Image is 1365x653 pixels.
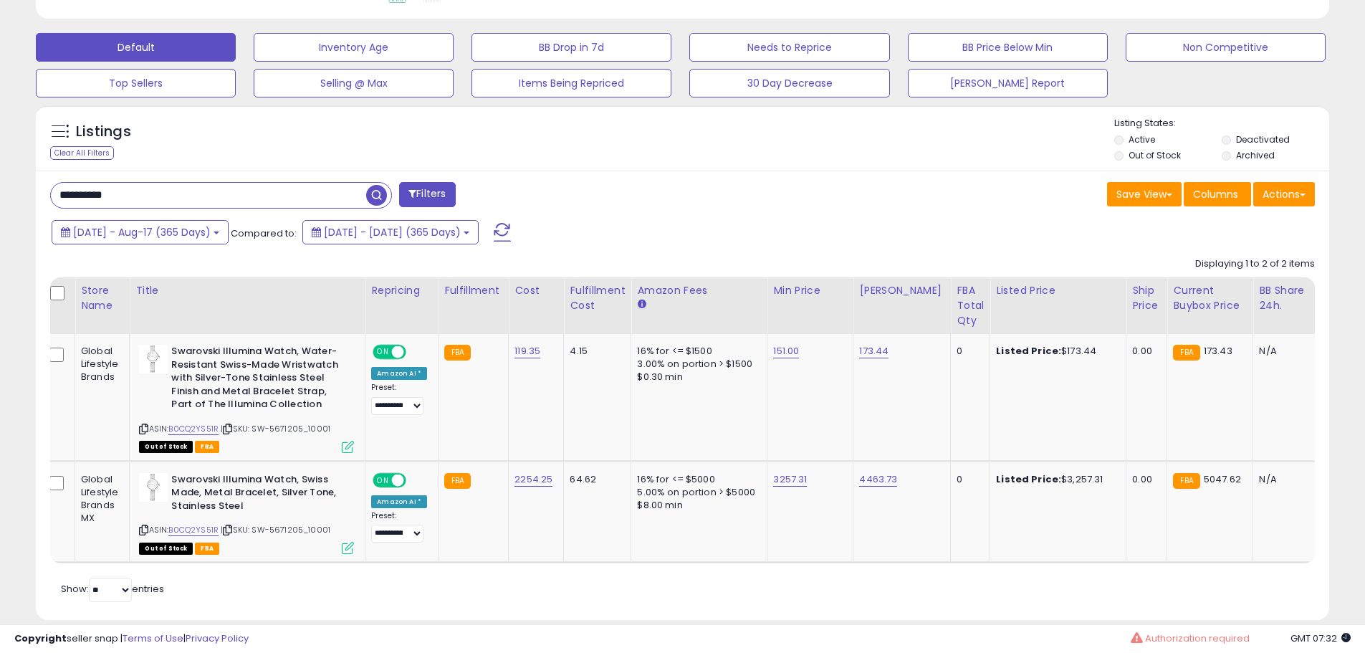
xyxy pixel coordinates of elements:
span: Show: entries [61,582,164,596]
div: Title [135,283,359,298]
a: 4463.73 [859,472,897,487]
button: [DATE] - Aug-17 (365 Days) [52,220,229,244]
a: 151.00 [773,344,799,358]
button: Selling @ Max [254,69,454,97]
div: N/A [1259,473,1306,486]
button: Items Being Repriced [471,69,671,97]
img: 31B3ykGZXIL._SL40_.jpg [139,345,168,373]
span: [DATE] - [DATE] (365 Days) [324,225,461,239]
div: Preset: [371,383,427,415]
button: BB Price Below Min [908,33,1108,62]
button: 30 Day Decrease [689,69,889,97]
div: 16% for <= $1500 [637,345,756,358]
div: Repricing [371,283,432,298]
h5: Listings [76,122,131,142]
span: | SKU: SW-5671205_10001 [221,524,330,535]
button: Inventory Age [254,33,454,62]
div: 4.15 [570,345,620,358]
small: Amazon Fees. [637,298,646,311]
div: 5.00% on portion > $5000 [637,486,756,499]
span: | SKU: SW-5671205_10001 [221,423,330,434]
label: Archived [1236,149,1275,161]
button: Needs to Reprice [689,33,889,62]
button: Filters [399,182,455,207]
span: Columns [1193,187,1238,201]
span: 173.43 [1204,344,1232,358]
a: B0CQ2YS51R [168,423,219,435]
div: Fulfillment [444,283,502,298]
button: BB Drop in 7d [471,33,671,62]
div: $173.44 [996,345,1115,358]
small: FBA [444,473,471,489]
b: Swarovski Illumina Watch, Swiss Made, Metal Bracelet, Silver Tone, Stainless Steel [171,473,345,517]
a: 3257.31 [773,472,807,487]
button: Default [36,33,236,62]
div: 0.00 [1132,345,1156,358]
div: ASIN: [139,473,354,553]
small: FBA [444,345,471,361]
div: Amazon AI * [371,495,427,508]
div: seller snap | | [14,632,249,646]
span: OFF [404,474,427,486]
small: FBA [1173,345,1199,361]
div: FBA Total Qty [957,283,984,328]
span: 2025-08-18 07:32 GMT [1290,631,1351,645]
b: Swarovski Illumina Watch, Water-Resistant Swiss-Made Wristwatch with Silver-Tone Stainless Steel ... [171,345,345,415]
div: Fulfillment Cost [570,283,625,313]
div: Global Lifestyle Brands [81,345,118,384]
div: Preset: [371,511,427,543]
span: Compared to: [231,227,297,240]
div: 0 [957,473,979,486]
label: Out of Stock [1129,149,1181,161]
b: Listed Price: [996,344,1061,358]
a: Terms of Use [123,631,183,645]
button: [PERSON_NAME] Report [908,69,1108,97]
span: [DATE] - Aug-17 (365 Days) [73,225,211,239]
span: OFF [404,346,427,358]
div: Min Price [773,283,847,298]
b: Listed Price: [996,472,1061,486]
a: 2254.25 [514,472,552,487]
img: 31B3ykGZXIL._SL40_.jpg [139,473,168,502]
span: All listings that are currently out of stock and unavailable for purchase on Amazon [139,543,193,555]
div: 3.00% on portion > $1500 [637,358,756,371]
div: N/A [1259,345,1306,358]
div: Displaying 1 to 2 of 2 items [1195,257,1315,271]
button: Save View [1107,182,1182,206]
span: 5047.62 [1204,472,1241,486]
div: 64.62 [570,473,620,486]
div: Current Buybox Price [1173,283,1247,313]
button: Top Sellers [36,69,236,97]
strong: Copyright [14,631,67,645]
div: $3,257.31 [996,473,1115,486]
div: $8.00 min [637,499,756,512]
span: FBA [195,543,219,555]
label: Active [1129,133,1155,146]
div: $0.30 min [637,371,756,383]
div: BB Share 24h. [1259,283,1311,313]
button: Columns [1184,182,1251,206]
span: ON [374,474,392,486]
div: [PERSON_NAME] [859,283,944,298]
div: Amazon Fees [637,283,761,298]
span: FBA [195,441,219,453]
button: Actions [1253,182,1315,206]
div: Cost [514,283,557,298]
div: ASIN: [139,345,354,451]
div: 16% for <= $5000 [637,473,756,486]
div: Store Name [81,283,123,313]
div: Listed Price [996,283,1120,298]
a: Privacy Policy [186,631,249,645]
div: 0.00 [1132,473,1156,486]
button: Non Competitive [1126,33,1326,62]
a: 173.44 [859,344,889,358]
div: Global Lifestyle Brands MX [81,473,118,525]
a: B0CQ2YS51R [168,524,219,536]
label: Deactivated [1236,133,1290,146]
a: 119.35 [514,344,540,358]
span: ON [374,346,392,358]
p: Listing States: [1114,117,1329,130]
div: Ship Price [1132,283,1161,313]
button: [DATE] - [DATE] (365 Days) [302,220,479,244]
div: Amazon AI * [371,367,427,380]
